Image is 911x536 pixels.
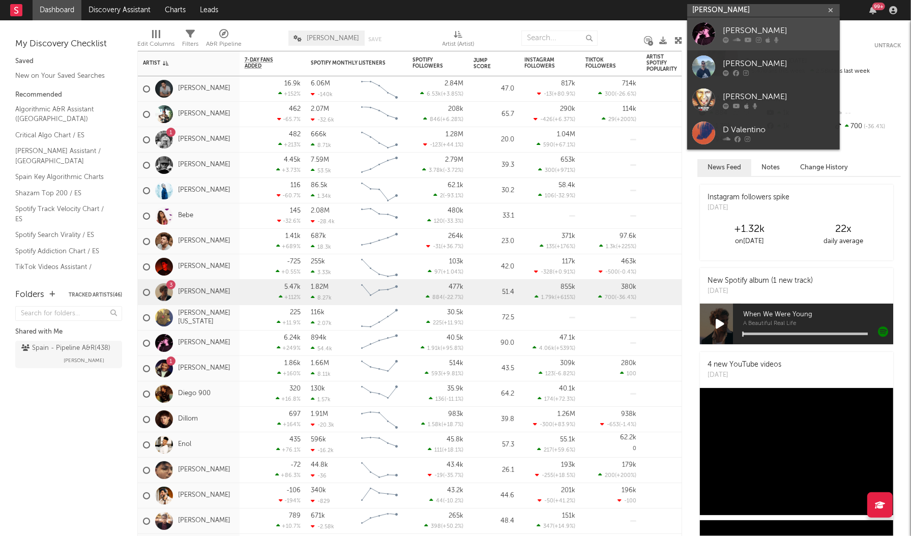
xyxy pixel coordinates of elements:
a: [PERSON_NAME] [687,83,840,116]
div: 697 [289,411,301,418]
div: Instagram Followers [524,57,560,69]
div: New Spotify album (1 new track) [708,276,813,286]
div: 1.66M [311,360,329,367]
div: 309k [560,360,575,367]
span: 2 [440,193,443,199]
div: 0 [646,229,697,254]
div: 116 [290,182,301,189]
a: Spotify Track Velocity Chart / ES [15,203,112,224]
span: +6.37 % [554,117,574,123]
span: -26.6 % [616,92,635,97]
div: 47.0 [474,83,514,95]
div: -- [833,107,901,120]
span: When We Were Young [743,309,893,321]
div: -32.6k [311,116,334,123]
span: +225 % [618,244,635,250]
div: 208k [448,106,463,112]
div: D Valentino [723,124,835,136]
div: 30.5k [447,309,463,316]
div: 225 [290,309,301,316]
div: [PERSON_NAME] [723,91,835,103]
span: +95.8 % [442,346,462,351]
a: [PERSON_NAME] [178,186,230,195]
div: ( ) [427,218,463,224]
div: 477k [449,284,463,290]
svg: Chart title [357,102,402,127]
span: 590 [543,142,553,148]
svg: Chart title [357,356,402,381]
div: Artist Spotify Popularity [646,54,682,72]
a: [PERSON_NAME] [178,466,230,474]
span: 593 [431,371,441,377]
div: [DATE] [708,286,813,296]
div: Folders [15,289,44,301]
div: ( ) [539,370,575,377]
span: 300 [605,92,615,97]
div: 1.28M [446,131,463,138]
div: ( ) [602,116,636,123]
div: [DATE] [708,203,789,213]
div: 20.0 [474,134,514,146]
a: [PERSON_NAME] [178,517,230,525]
div: My Discovery Checklist [15,38,122,50]
span: 6.53k [427,92,441,97]
div: 855k [561,284,575,290]
div: 62.1k [448,182,463,189]
a: TikTok Videos Assistant / [GEOGRAPHIC_DATA] [15,261,112,282]
div: 43.5 [474,363,514,375]
span: -328 [541,270,553,275]
span: +9.81 % [443,371,462,377]
span: -36.4 % [616,295,635,301]
div: 0 [646,153,697,177]
div: 117k [562,258,575,265]
div: ( ) [533,345,575,351]
div: 1.26M [557,411,575,418]
span: 300 [545,168,555,173]
div: 114k [623,106,636,112]
span: -13 [544,92,552,97]
div: Shared with Me [15,326,122,338]
div: -32.6 % [277,218,301,224]
a: [PERSON_NAME] [178,288,230,296]
div: 0 [646,381,697,406]
div: daily average [797,235,891,248]
div: 39.8 [474,413,514,426]
div: 39.3 [474,159,514,171]
div: Recommended [15,89,122,101]
div: ( ) [428,269,463,275]
a: [PERSON_NAME] [178,110,230,118]
span: 136 [435,397,445,402]
a: [PERSON_NAME] [687,50,840,83]
div: 6.24k [284,335,301,341]
div: 1.04M [557,131,575,138]
a: Shazam Top 200 / ES [15,188,112,199]
span: +615 % [556,295,574,301]
svg: Chart title [357,229,402,254]
div: Instagram followers spike [708,192,789,203]
div: Spotify Monthly Listeners [311,60,387,66]
a: [PERSON_NAME] [178,237,230,246]
div: 4 new YouTube videos [708,360,781,370]
div: 482 [289,131,301,138]
span: A Beautiful Real Life [743,321,893,327]
div: [PERSON_NAME] [723,24,835,37]
div: ( ) [538,192,575,199]
svg: Chart title [357,203,402,229]
div: 16.9k [284,80,301,87]
div: 666k [311,131,327,138]
div: +11.9 % [277,319,301,326]
span: 1.91k [427,346,440,351]
div: 23.0 [474,235,514,248]
div: +16.8 % [276,396,301,402]
a: Spain Key Algorithmic Charts [15,171,112,183]
span: +176 % [556,244,574,250]
div: 5.47k [284,284,301,290]
div: ( ) [423,116,463,123]
span: 846 [430,117,440,123]
span: -123 [430,142,441,148]
div: 97.6k [620,233,636,240]
div: ( ) [426,319,463,326]
div: ( ) [598,294,636,301]
div: 30.2 [474,185,514,197]
div: +3.73 % [276,167,301,173]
